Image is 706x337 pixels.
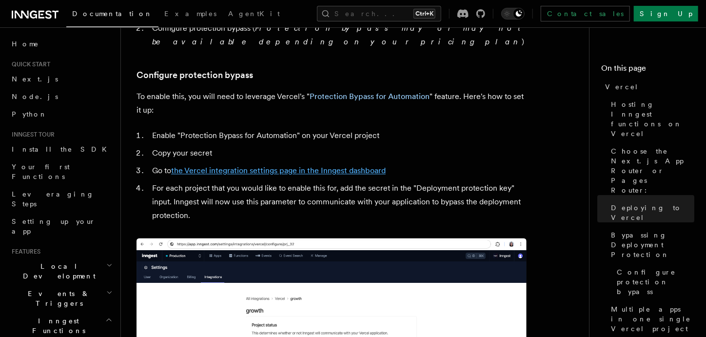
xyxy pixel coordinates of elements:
span: Home [12,39,39,49]
span: Configure protection bypass [617,267,694,297]
li: Enable "Protection Bypass for Automation" on your Vercel project [149,129,527,143]
p: To enable this, you will need to leverage Vercel's " " feature. Here's how to set it up: [137,90,527,118]
em: Protection bypass may or may not be available depending on your pricing plan [152,24,525,47]
span: Python [12,110,47,118]
span: Local Development [8,261,106,281]
span: Next.js [12,75,58,83]
a: Your first Functions [8,158,115,185]
span: Bypassing Deployment Protection [611,230,694,259]
a: Sign Up [634,6,698,21]
span: Features [8,248,40,256]
a: Choose the Next.js App Router or Pages Router: [607,142,694,199]
a: Examples [158,3,222,26]
a: Hosting Inngest functions on Vercel [607,96,694,142]
a: Setting up your app [8,213,115,240]
a: Node.js [8,88,115,105]
span: Vercel [605,82,639,92]
a: Deploying to Vercel [607,199,694,226]
a: AgentKit [222,3,286,26]
span: Multiple apps in one single Vercel project [611,304,694,334]
span: Node.js [12,93,58,100]
a: Install the SDK [8,140,115,158]
span: Leveraging Steps [12,190,94,208]
span: AgentKit [228,10,280,18]
a: Documentation [66,3,158,27]
span: Events & Triggers [8,289,106,308]
a: Configure protection bypass [137,69,253,82]
button: Local Development [8,258,115,285]
a: Leveraging Steps [8,185,115,213]
a: Contact sales [541,6,630,21]
span: Inngest Functions [8,316,105,336]
li: Copy your secret [149,147,527,160]
span: Inngest tour [8,131,55,139]
button: Search...Ctrl+K [317,6,441,21]
a: Home [8,35,115,53]
span: Setting up your app [12,218,96,235]
a: Bypassing Deployment Protection [607,226,694,263]
li: Configure protection bypass ( ) [149,22,527,49]
a: Python [8,105,115,123]
button: Events & Triggers [8,285,115,312]
span: Deploying to Vercel [611,203,694,222]
span: Your first Functions [12,163,70,180]
span: Quick start [8,60,50,68]
span: Hosting Inngest functions on Vercel [611,99,694,139]
span: Install the SDK [12,145,113,153]
a: Configure protection bypass [613,263,694,300]
a: Next.js [8,70,115,88]
a: the Vercel integration settings page in the Inngest dashboard [171,166,386,176]
h4: On this page [601,62,694,78]
span: Examples [164,10,216,18]
span: Documentation [72,10,153,18]
kbd: Ctrl+K [413,9,435,19]
li: Go to [149,164,527,178]
a: Protection Bypass for Automation [310,92,430,101]
button: Toggle dark mode [501,8,525,20]
li: For each project that you would like to enable this for, add the secret in the "Deployment protec... [149,182,527,223]
a: Vercel [601,78,694,96]
span: Choose the Next.js App Router or Pages Router: [611,146,694,195]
